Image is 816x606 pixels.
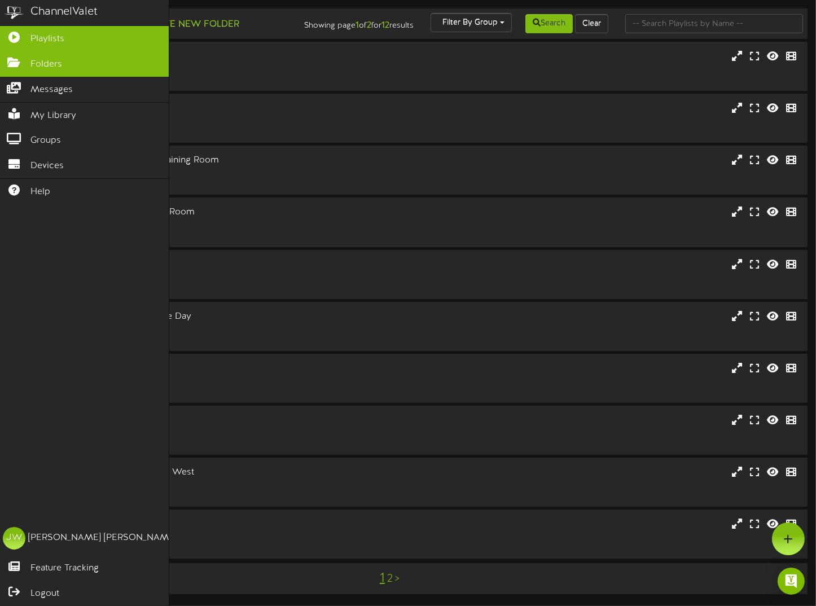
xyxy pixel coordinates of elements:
[45,437,349,446] div: # 12023
[28,532,177,544] div: [PERSON_NAME] [PERSON_NAME]
[30,84,73,96] span: Messages
[356,20,359,30] strong: 1
[45,323,349,332] div: Landscape ( 16:9 )
[45,280,349,290] div: # 13929
[30,4,98,20] div: ChannelValet
[45,541,349,550] div: # 12417
[3,527,25,550] div: JW
[625,14,803,33] input: -- Search Playlists by Name --
[381,20,389,30] strong: 12
[45,362,349,375] div: HQ - Kitchen - Left
[45,102,349,115] div: 5GPC - Players
[45,375,349,385] div: Landscape ( 16:9 )
[45,177,349,186] div: # 13928
[45,466,349,479] div: M - Mercury Great Room West
[387,573,393,585] a: 2
[45,219,349,229] div: Landscape ( 16:9 )
[45,73,349,82] div: # 12019
[45,167,349,177] div: Landscape ( 16:9 )
[45,125,349,134] div: # 12018
[525,14,573,33] button: Search
[30,587,59,600] span: Logout
[45,63,349,73] div: Landscape ( 16:9 )
[130,17,243,32] button: Create New Folder
[575,14,608,33] button: Clear
[380,571,385,586] a: 1
[30,160,64,173] span: Devices
[45,310,349,323] div: HQ - Kitchen - Item of the Day
[45,531,349,541] div: Landscape ( 16:9 )
[45,258,349,271] div: 5GPC-High Performance
[30,33,64,46] span: Playlists
[45,271,349,280] div: Landscape ( 16:9 )
[45,154,349,167] div: 5GPC Player Entrance, Training Room
[30,562,99,575] span: Feature Tracking
[778,568,805,595] div: Open Intercom Messenger
[45,479,349,489] div: Landscape ( 16:9 )
[45,229,349,238] div: # 13930
[431,13,512,32] button: Filter By Group
[45,414,349,427] div: HQ - Kitchen - Right
[30,134,61,147] span: Groups
[30,58,62,71] span: Folders
[45,50,349,63] div: 5GPC - Ops
[45,206,349,219] div: 5GPC Player Exit, Weight Room
[45,489,349,498] div: # 12416
[45,427,349,437] div: Landscape ( 16:9 )
[292,13,422,32] div: Showing page of for results
[45,333,349,342] div: # 12021
[45,385,349,394] div: # 12022
[367,20,371,30] strong: 2
[395,573,400,585] a: >
[30,186,50,199] span: Help
[45,115,349,125] div: Landscape ( 16:9 )
[45,518,349,531] div: M - Nutrition North
[30,109,76,122] span: My Library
